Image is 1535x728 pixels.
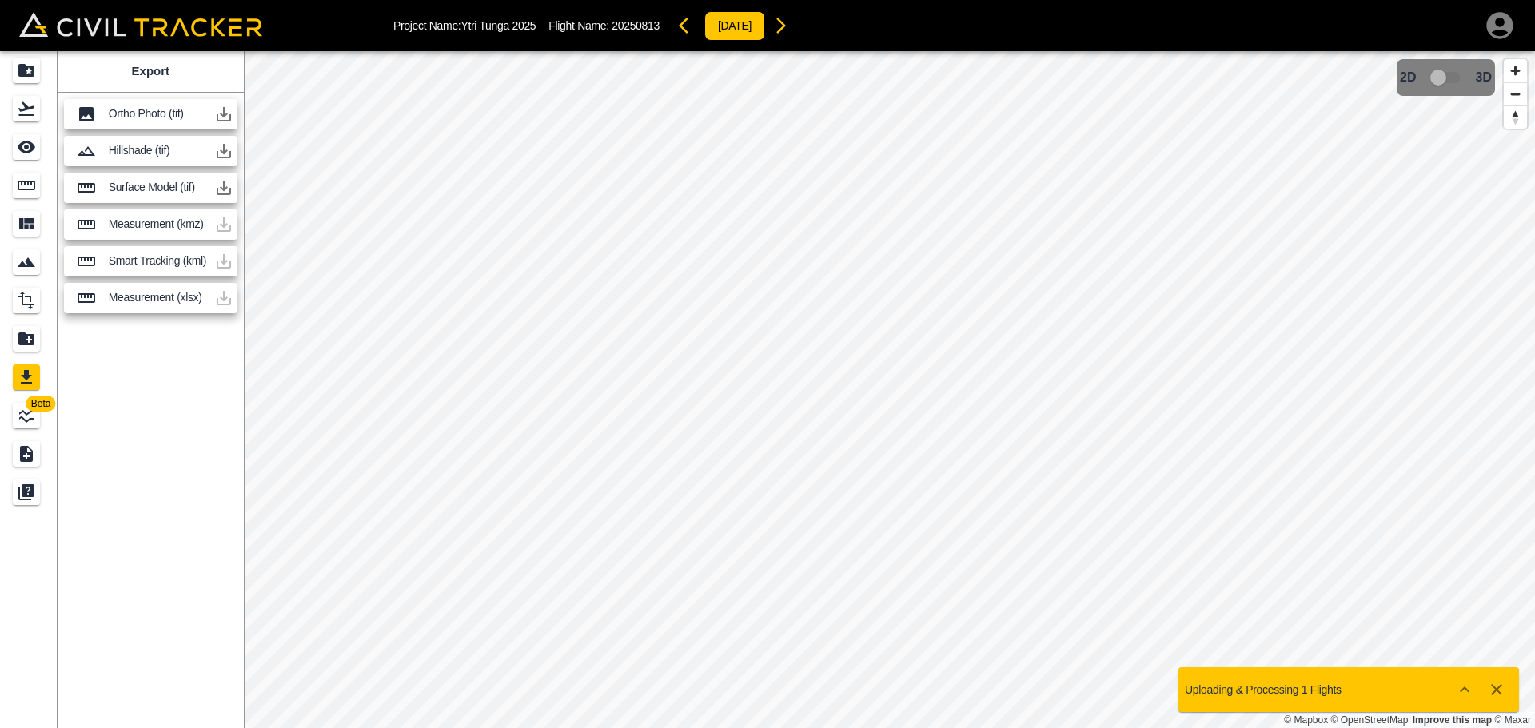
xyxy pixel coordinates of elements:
button: Zoom in [1504,59,1527,82]
span: 3D [1476,70,1492,85]
p: Uploading & Processing 1 Flights [1185,683,1342,696]
p: Project Name: Ytri Tunga 2025 [393,19,536,32]
a: Mapbox [1284,714,1328,726]
a: Maxar [1494,714,1531,726]
p: Flight Name: [548,19,660,32]
span: 3D model not uploaded yet [1423,62,1469,93]
a: Map feedback [1413,714,1492,726]
button: Show more [1449,674,1481,706]
button: Zoom out [1504,82,1527,105]
img: Civil Tracker [19,12,262,37]
span: 2D [1400,70,1416,85]
button: [DATE] [704,11,765,41]
button: Reset bearing to north [1504,105,1527,129]
span: 20250813 [612,19,660,32]
canvas: Map [244,51,1535,728]
a: OpenStreetMap [1331,714,1409,726]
